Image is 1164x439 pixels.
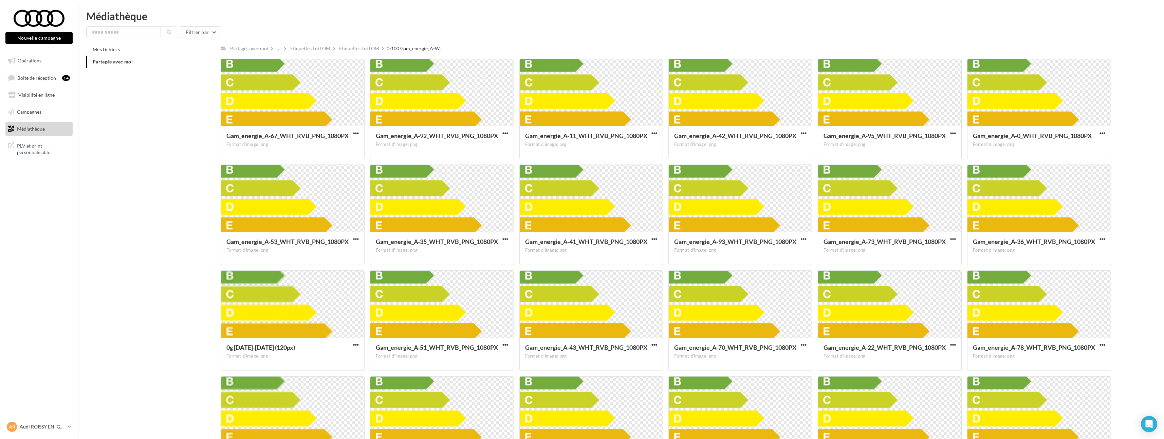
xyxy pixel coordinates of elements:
[93,59,133,64] span: Partagés avec moi
[17,141,70,156] span: PLV et print personnalisable
[376,141,508,148] div: Format d'image: png
[824,132,946,139] span: Gam_energie_A-95_WHT_RVB_PNG_1080PX
[824,247,956,253] div: Format d'image: png
[20,423,65,430] p: Audi ROISSY EN [GEOGRAPHIC_DATA]
[17,126,45,131] span: Médiathèque
[290,45,330,52] div: Etiquettes Loi LOM
[1141,416,1157,432] div: Open Intercom Messenger
[824,238,946,245] span: Gam_energie_A-73_WHT_RVB_PNG_1080PX
[4,138,74,158] a: PLV et print personnalisable
[824,141,956,148] div: Format d'image: png
[525,353,658,359] div: Format d'image: png
[4,71,74,85] a: Boîte de réception14
[18,92,55,98] span: Visibilité en ligne
[226,238,349,245] span: Gam_energie_A-53_WHT_RVB_PNG_1080PX
[824,344,946,351] span: Gam_energie_A-22_WHT_RVB_PNG_1080PX
[973,238,1095,245] span: Gam_energie_A-36_WHT_RVB_PNG_1080PX
[5,32,73,44] button: Nouvelle campagne
[93,46,120,52] span: Mes fichiers
[973,353,1105,359] div: Format d'image: png
[674,344,796,351] span: Gam_energie_A-70_WHT_RVB_PNG_1080PX
[4,122,74,136] a: Médiathèque
[5,420,73,433] a: AR Audi ROISSY EN [GEOGRAPHIC_DATA]
[9,423,15,430] span: AR
[674,238,796,245] span: Gam_energie_A-93_WHT_RVB_PNG_1080PX
[86,11,1156,21] div: Médiathèque
[674,353,807,359] div: Format d'image: png
[387,45,442,52] span: 0-100 Gam_energie_A-W...
[525,238,647,245] span: Gam_energie_A-41_WHT_RVB_PNG_1080PX
[226,132,349,139] span: Gam_energie_A-67_WHT_RVB_PNG_1080PX
[4,54,74,68] a: Opérations
[376,247,508,253] div: Format d'image: png
[376,353,508,359] div: Format d'image: png
[4,88,74,102] a: Visibilité en ligne
[180,26,220,38] button: Filtrer par
[62,75,70,81] div: 14
[18,58,41,63] span: Opérations
[674,132,796,139] span: Gam_energie_A-42_WHT_RVB_PNG_1080PX
[376,238,498,245] span: Gam_energie_A-35_WHT_RVB_PNG_1080PX
[17,75,56,80] span: Boîte de réception
[226,344,295,351] span: 0g 1080-1080 (120px)
[226,141,359,148] div: Format d'image: png
[824,353,956,359] div: Format d'image: png
[973,132,1092,139] span: Gam_energie_A-0_WHT_RVB_PNG_1080PX
[4,105,74,119] a: Campagnes
[674,247,807,253] div: Format d'image: png
[525,344,647,351] span: Gam_energie_A-43_WHT_RVB_PNG_1080PX
[226,247,359,253] div: Format d'image: png
[376,132,498,139] span: Gam_energie_A-92_WHT_RVB_PNG_1080PX
[674,141,807,148] div: Format d'image: png
[525,141,658,148] div: Format d'image: png
[339,45,379,52] div: Etiquettes Loi LOM
[17,109,41,115] span: Campagnes
[276,44,281,53] div: ...
[973,141,1105,148] div: Format d'image: png
[376,344,498,351] span: Gam_energie_A-51_WHT_RVB_PNG_1080PX
[230,45,268,52] div: Partagés avec moi
[973,344,1095,351] span: Gam_energie_A-78_WHT_RVB_PNG_1080PX
[525,247,658,253] div: Format d'image: png
[226,353,359,359] div: Format d'image: png
[973,247,1105,253] div: Format d'image: png
[525,132,647,139] span: Gam_energie_A-11_WHT_RVB_PNG_1080PX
